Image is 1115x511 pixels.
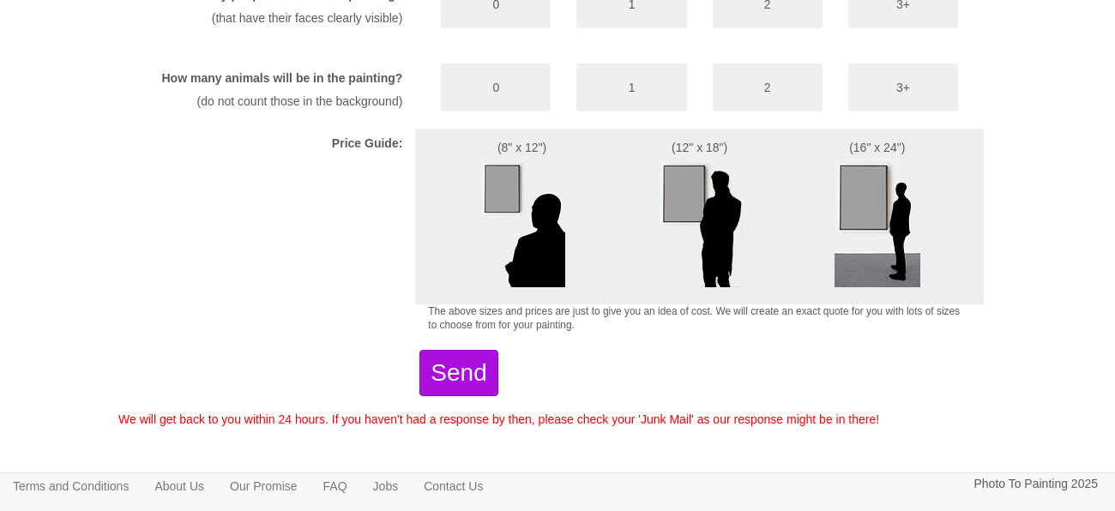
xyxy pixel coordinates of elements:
[118,409,997,430] p: We will get back to you within 24 hours. If you haven't had a response by then, please check your...
[217,473,310,499] a: Our Promise
[441,63,551,111] button: 0
[657,159,743,287] img: Example size of a Midi painting
[162,69,403,87] label: How many animals will be in the painting?
[835,159,920,287] img: Example size of a large painting
[411,473,496,499] a: Contact Us
[783,137,971,159] p: (16" x 24")
[576,63,686,111] button: 1
[144,8,402,29] p: (that have their faces clearly visible)
[360,473,412,499] a: Jobs
[419,350,497,396] button: Send
[713,63,823,111] button: 2
[479,159,565,287] img: Example size of a small painting
[973,473,1098,495] p: Photo To Painting 2025
[332,135,402,152] label: Price Guide:
[848,63,958,111] button: 3+
[428,304,971,333] p: The above sizes and prices are just to give you an idea of cost. We will create an exact quote fo...
[642,137,758,159] p: (12" x 18")
[506,447,609,471] iframe: fb:like Facebook Social Plugin
[142,473,217,499] a: About Us
[310,473,360,499] a: FAQ
[144,91,402,112] p: (do not count those in the background)
[428,137,616,159] p: (8" x 12")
